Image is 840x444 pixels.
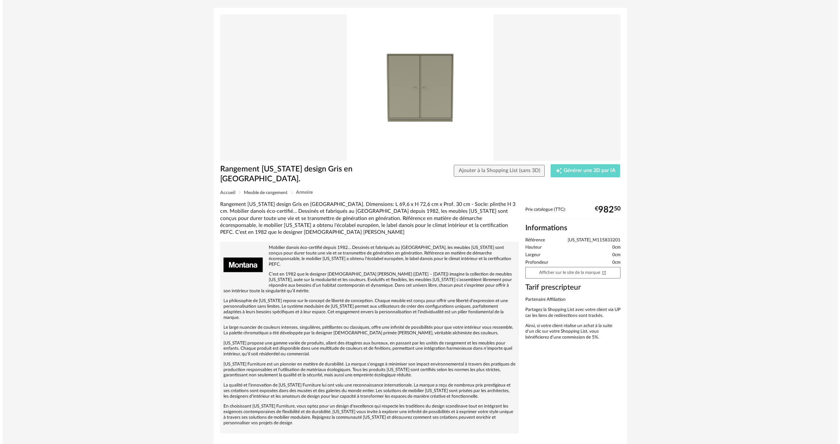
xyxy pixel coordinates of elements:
[523,267,618,278] a: Afficher sur le site de la marqueOpen In New icon
[218,190,618,195] div: Breadcrumb
[218,201,516,236] div: Rangement [US_STATE] design Gris en [GEOGRAPHIC_DATA]. Dimensions: L 69,6 x H 72,6 cm x Prof. 30 ...
[241,190,285,195] span: Meuble de rangement
[221,362,513,378] p: [US_STATE] Furniture est un pionnier en matière de durabilité. La marque s'engage à minimiser son...
[523,307,618,319] p: Partagez la Shopping List avec votre client via UP car les liens de redirections sont trackés.
[610,245,618,251] span: 0cm
[221,325,513,336] p: Le large nuancier de couleurs intenses, singulières, pétillantes ou classiques, offre une infinit...
[221,341,513,357] p: [US_STATE] propose une gamme variée de produits, allant des étagères aux bureaux, en passant par ...
[221,245,260,284] img: brand logo
[218,190,233,195] span: Accueil
[218,14,618,161] img: Product pack shot
[523,207,618,219] div: Prix catalogue (TTC):
[599,270,604,275] span: Open In New icon
[523,297,618,303] p: Partenaire Affiliation
[592,207,618,212] div: € 50
[221,272,513,294] p: C’est en 1982 que le designer [DEMOGRAPHIC_DATA] [PERSON_NAME] ([DATE] – [DATE]) imagine la colle...
[553,167,559,174] span: Creation icon
[293,190,310,195] span: Armoire
[221,245,513,267] p: Mobilier danois éco-certifié depuis 1982… Dessinés et fabriqués au [GEOGRAPHIC_DATA], les meubles...
[596,207,611,212] span: 982
[523,252,538,258] span: Largeur
[218,164,381,184] h1: Rangement [US_STATE] design Gris en [GEOGRAPHIC_DATA].
[523,245,539,251] span: Hauteur
[221,404,513,426] p: En choisissant [US_STATE] Furniture, vous optez pour un design d'excellence qui respecte les trad...
[523,283,618,292] h3: Tarif prescripteur
[456,168,537,173] span: Ajouter à la Shopping List (sans 3D)
[548,164,618,177] button: Creation icon Générer une 3D par IA
[523,237,542,243] span: Référence
[451,165,542,177] button: Ajouter à la Shopping List (sans 3D)
[561,168,613,173] span: Générer une 3D par IA
[523,223,618,233] h2: Informations
[610,252,618,258] span: 0cm
[523,323,618,341] p: Ainsi, si votre client réalise un achat à la suite d'un clic sur votre Shopping List, vous bénéfi...
[221,298,513,321] p: La philosophie de [US_STATE] repose sur le concept de liberté de conception. Chaque meuble est co...
[523,260,546,266] span: Profondeur
[565,237,618,243] span: [US_STATE]_M115833201
[221,383,513,399] p: La qualité et l'innovation de [US_STATE] Furniture lui ont valu une reconnaissance internationale...
[610,260,618,266] span: 0cm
